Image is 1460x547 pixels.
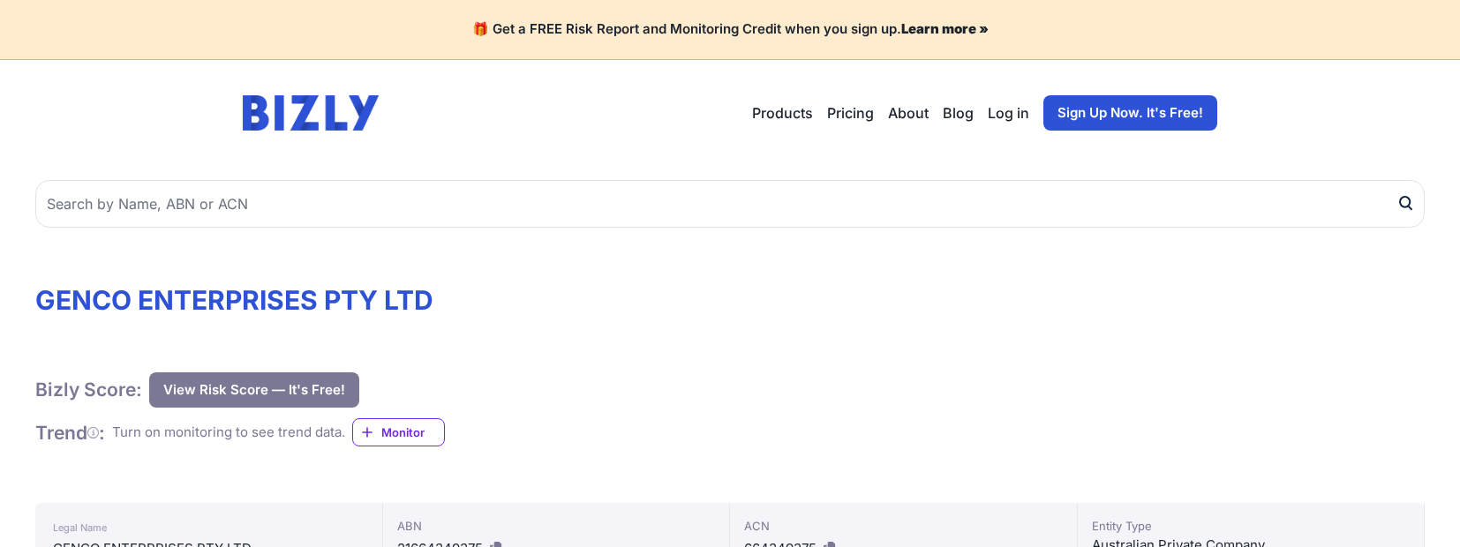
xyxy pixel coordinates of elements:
[1043,95,1217,131] a: Sign Up Now. It's Free!
[21,21,1439,38] h4: 🎁 Get a FREE Risk Report and Monitoring Credit when you sign up.
[888,102,929,124] a: About
[149,372,359,408] button: View Risk Score — It's Free!
[381,423,444,441] span: Monitor
[53,517,365,538] div: Legal Name
[943,102,974,124] a: Blog
[744,517,1063,535] div: ACN
[397,517,716,535] div: ABN
[35,421,105,445] h1: Trend :
[1092,517,1411,535] div: Entity Type
[827,102,874,124] a: Pricing
[352,418,445,446] a: Monitor
[752,102,813,124] button: Products
[35,378,142,401] h1: Bizly Score:
[901,20,989,37] a: Learn more »
[35,284,1425,316] h1: GENCO ENTERPRISES PTY LTD
[35,180,1425,228] input: Search by Name, ABN or ACN
[112,423,345,443] div: Turn on monitoring to see trend data.
[988,102,1029,124] a: Log in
